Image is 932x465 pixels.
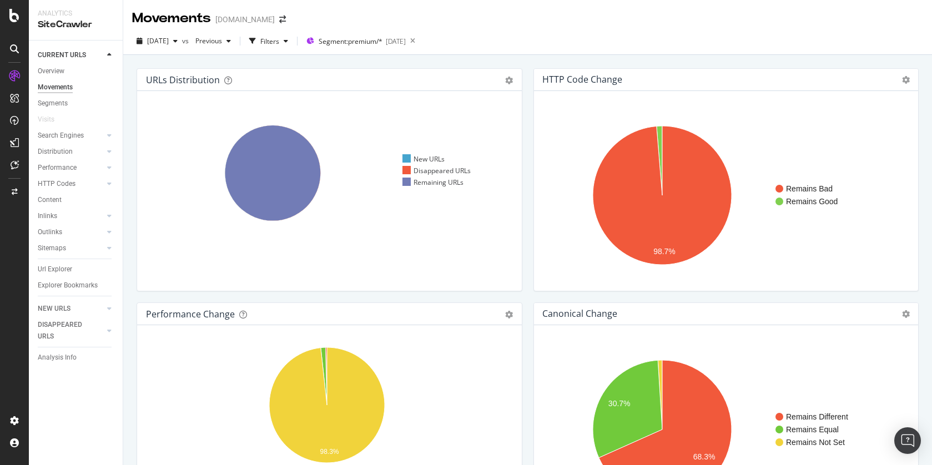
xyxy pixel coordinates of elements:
span: vs [182,36,191,46]
span: 2025 Aug. 5th [147,36,169,46]
div: Movements [38,82,73,93]
div: Disappeared URLs [402,166,471,175]
a: Overview [38,65,115,77]
div: gear [505,77,513,84]
i: Options [902,76,910,84]
a: CURRENT URLS [38,49,104,61]
a: Performance [38,162,104,174]
div: SiteCrawler [38,18,114,31]
a: Outlinks [38,226,104,238]
div: NEW URLS [38,303,70,315]
button: Segment:premium/*[DATE] [302,32,406,50]
div: Performance [38,162,77,174]
a: Explorer Bookmarks [38,280,115,291]
a: Url Explorer [38,264,115,275]
div: Visits [38,114,54,125]
a: Search Engines [38,130,104,141]
a: Movements [38,82,115,93]
a: Visits [38,114,66,125]
div: New URLs [402,154,445,164]
svg: A chart. [543,109,905,282]
div: [DOMAIN_NAME] [215,14,275,25]
a: Inlinks [38,210,104,222]
button: [DATE] [132,32,182,50]
div: Remaining URLs [402,178,464,187]
div: Movements [132,9,211,28]
h4: Canonical Change [542,306,617,321]
div: Sitemaps [38,242,66,254]
div: Performance Change [146,309,235,320]
a: Sitemaps [38,242,104,254]
div: CURRENT URLS [38,49,86,61]
div: Analytics [38,9,114,18]
text: Remains Good [786,197,838,206]
text: 30.7% [608,399,630,408]
div: [DATE] [386,37,406,46]
div: Distribution [38,146,73,158]
a: HTTP Codes [38,178,104,190]
div: Search Engines [38,130,84,141]
div: Overview [38,65,64,77]
text: Remains Different [786,412,848,421]
text: Remains Not Set [786,438,845,447]
a: Content [38,194,115,206]
div: Analysis Info [38,352,77,363]
div: Filters [260,37,279,46]
text: 98.3% [320,448,339,456]
button: Previous [191,32,235,50]
div: Outlinks [38,226,62,238]
a: NEW URLS [38,303,104,315]
a: Segments [38,98,115,109]
div: Segments [38,98,68,109]
text: Remains Equal [786,425,839,434]
div: Inlinks [38,210,57,222]
button: Filters [245,32,293,50]
div: DISAPPEARED URLS [38,319,94,342]
div: gear [505,311,513,319]
div: Url Explorer [38,264,72,275]
text: Remains Bad [786,184,833,193]
div: Content [38,194,62,206]
text: 68.3% [693,452,715,461]
h4: HTTP Code Change [542,72,622,87]
div: Explorer Bookmarks [38,280,98,291]
span: Previous [191,36,222,46]
a: Distribution [38,146,104,158]
a: DISAPPEARED URLS [38,319,104,342]
i: Options [902,310,910,318]
a: Analysis Info [38,352,115,363]
text: 98.7% [653,247,676,256]
div: Open Intercom Messenger [894,427,921,454]
div: arrow-right-arrow-left [279,16,286,23]
div: URLs Distribution [146,74,220,85]
div: HTTP Codes [38,178,75,190]
span: Segment: premium/* [319,37,382,46]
